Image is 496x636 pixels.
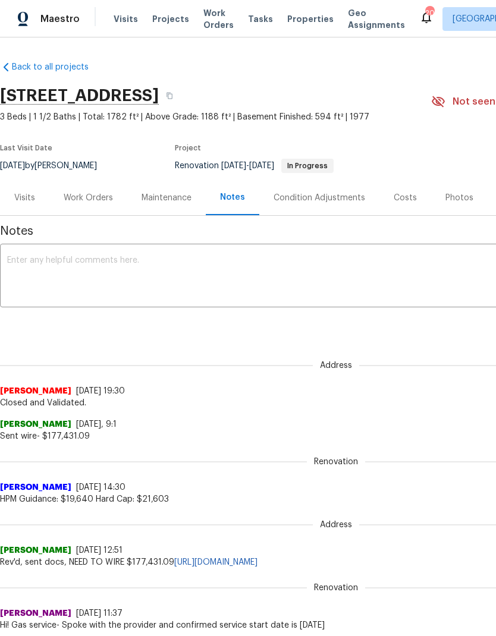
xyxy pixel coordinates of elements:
span: Renovation [307,456,365,468]
span: Visits [114,13,138,25]
span: Renovation [175,162,334,170]
span: [DATE] 11:37 [76,609,123,618]
span: Geo Assignments [348,7,405,31]
button: Copy Address [159,85,180,106]
div: 20 [425,7,434,19]
div: Maintenance [142,192,192,204]
span: Maestro [40,13,80,25]
span: Address [313,519,359,531]
div: Work Orders [64,192,113,204]
span: Work Orders [203,7,234,31]
span: Address [313,360,359,371]
span: [DATE] [221,162,246,170]
div: Photos [445,192,473,204]
div: Notes [220,191,245,203]
span: [DATE] 14:30 [76,483,125,492]
div: Costs [394,192,417,204]
span: Tasks [248,15,273,23]
span: [DATE] 12:51 [76,546,123,555]
span: [DATE] [249,162,274,170]
span: In Progress [282,162,332,169]
a: [URL][DOMAIN_NAME] [174,558,258,566]
div: Visits [14,192,35,204]
span: Properties [287,13,334,25]
span: [DATE], 9:1 [76,420,117,429]
span: Projects [152,13,189,25]
span: Project [175,144,201,152]
span: Renovation [307,582,365,594]
span: - [221,162,274,170]
span: [DATE] 19:30 [76,387,125,395]
div: Condition Adjustments [274,192,365,204]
